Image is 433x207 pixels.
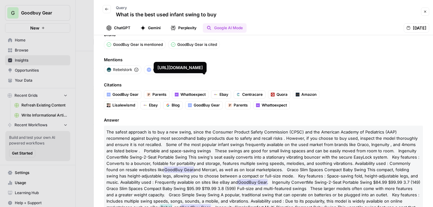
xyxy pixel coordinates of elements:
[149,102,158,108] span: Ebay
[103,23,134,33] button: ChatGPT
[164,166,194,173] span: GoodBuy Gear
[104,117,423,123] span: Answer
[166,103,170,107] img: i1amdljttt71hm91stgkkwjkrtc0
[177,42,217,47] p: GoodBuy Gear is cited
[301,92,316,97] span: Amazon
[113,42,163,47] p: GoodBuy Gear is mentioned
[116,11,216,18] p: What is the best used infant swing to buy
[104,57,423,63] span: Mentions
[153,67,179,73] span: GoodBuy Gear
[113,67,132,73] span: Rebelstork
[140,101,161,109] a: Ebay
[104,90,141,99] a: GoodBuy Gear
[112,92,139,97] span: GoodBuy Gear
[106,167,418,185] span: and Mercari, as well as on local marketplaces. Graco Slim Spaces Compact Baby Swing This compact,...
[172,90,208,99] a: Whattoexpect
[106,129,419,172] span: The safest approach is to buy a new swing, since the Consumer Product Safety Commission (CPSC) an...
[228,103,232,107] img: 4meu3jpjl356d8pd3vzpeohk664u
[116,5,216,11] p: Query
[253,101,290,109] a: Whattoexpect
[296,93,299,96] img: x79bkmhaiyio063ieql51bmy0upq
[104,82,423,88] span: Citations
[203,23,247,33] button: Google AI Mode
[147,68,151,72] img: q8ulibdnrh1ea8189jrc2ybukl8s
[276,92,288,97] span: Quora
[104,101,138,109] a: Lisalewismd
[112,102,135,108] span: Lisalewismd
[268,90,290,99] a: Quora
[271,93,275,96] img: eeviwpspp8ju4lqomuq2et9ptao5
[194,102,220,108] span: GoodBuy Gear
[219,92,228,97] span: Ebay
[242,92,263,97] span: Centracare
[107,93,111,96] img: q8ulibdnrh1ea8189jrc2ybukl8s
[172,102,180,108] span: Blog
[137,23,164,33] button: Gemini
[152,92,167,97] span: Parents
[107,68,111,72] img: 757anmmjrab0aqmtwrrmjivzaece
[237,179,268,185] span: GoodBuy Gear
[211,90,231,99] a: Ebay
[256,103,260,107] img: xdbtvqf8f1rvvrc99i33clo9agvg
[214,93,218,96] img: znwcwp6yskhbb7n5ekjyqbyzsv9g
[293,90,319,99] a: Amazon
[185,101,223,109] a: GoodBuy Gear
[147,93,151,96] img: 4meu3jpjl356d8pd3vzpeohk664u
[157,64,203,71] div: [URL][DOMAIN_NAME]
[107,103,111,107] img: rn0vyqn6nz2nqjsmu9z71cpha2dp
[236,93,240,96] img: brkp10te9x7ob3q38z78zgqx42rw
[175,93,179,96] img: xdbtvqf8f1rvvrc99i33clo9agvg
[180,92,206,97] span: Whattoexpect
[234,102,248,108] span: Parents
[163,101,183,109] a: Blog
[225,101,251,109] a: Parents
[234,90,265,99] a: Centracare
[143,103,147,107] img: znwcwp6yskhbb7n5ekjyqbyzsv9g
[413,25,426,31] span: [DATE]
[188,103,192,107] img: q8ulibdnrh1ea8189jrc2ybukl8s
[144,90,169,99] a: Parents
[262,102,287,108] span: Whattoexpect
[167,23,200,33] button: Perplexity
